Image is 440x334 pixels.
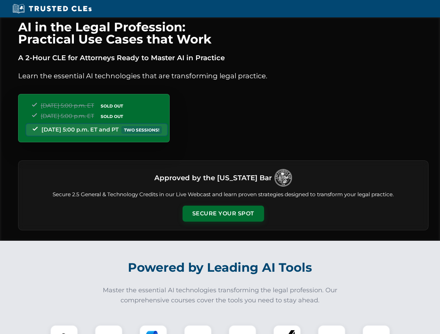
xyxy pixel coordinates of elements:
p: Master the essential AI technologies transforming the legal profession. Our comprehensive courses... [98,285,342,305]
span: [DATE] 5:00 p.m. ET [41,102,94,109]
span: SOLD OUT [98,102,125,110]
p: Secure 2.5 General & Technology Credits in our Live Webcast and learn proven strategies designed ... [27,191,420,199]
img: Trusted CLEs [10,3,94,14]
h2: Powered by Leading AI Tools [27,255,413,280]
span: [DATE] 5:00 p.m. ET [41,113,94,119]
button: Secure Your Spot [183,206,264,222]
span: SOLD OUT [98,113,125,120]
h3: Approved by the [US_STATE] Bar [154,172,272,184]
p: Learn the essential AI technologies that are transforming legal practice. [18,70,429,81]
p: A 2-Hour CLE for Attorneys Ready to Master AI in Practice [18,52,429,63]
img: Logo [275,169,292,186]
h1: AI in the Legal Profession: Practical Use Cases that Work [18,21,429,45]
